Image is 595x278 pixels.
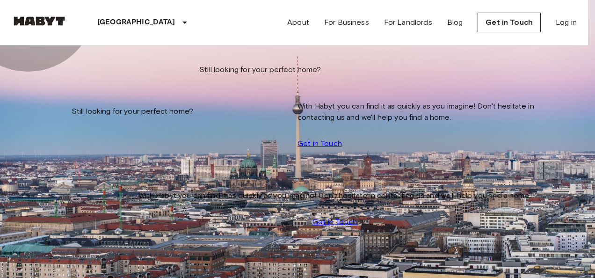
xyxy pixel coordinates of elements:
a: Log in [556,17,577,28]
a: Get in Touch [312,216,357,227]
a: About [287,17,309,28]
img: Habyt [11,16,67,26]
a: Blog [447,17,463,28]
span: Still looking for your perfect home? [199,64,321,75]
p: [GEOGRAPHIC_DATA] [97,17,175,28]
a: For Landlords [384,17,432,28]
a: Get in Touch [478,13,541,32]
span: With Habyt you can find it as quickly as you imagine! Don't hesitate in contacting us and we'll h... [138,190,531,201]
a: For Business [324,17,369,28]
